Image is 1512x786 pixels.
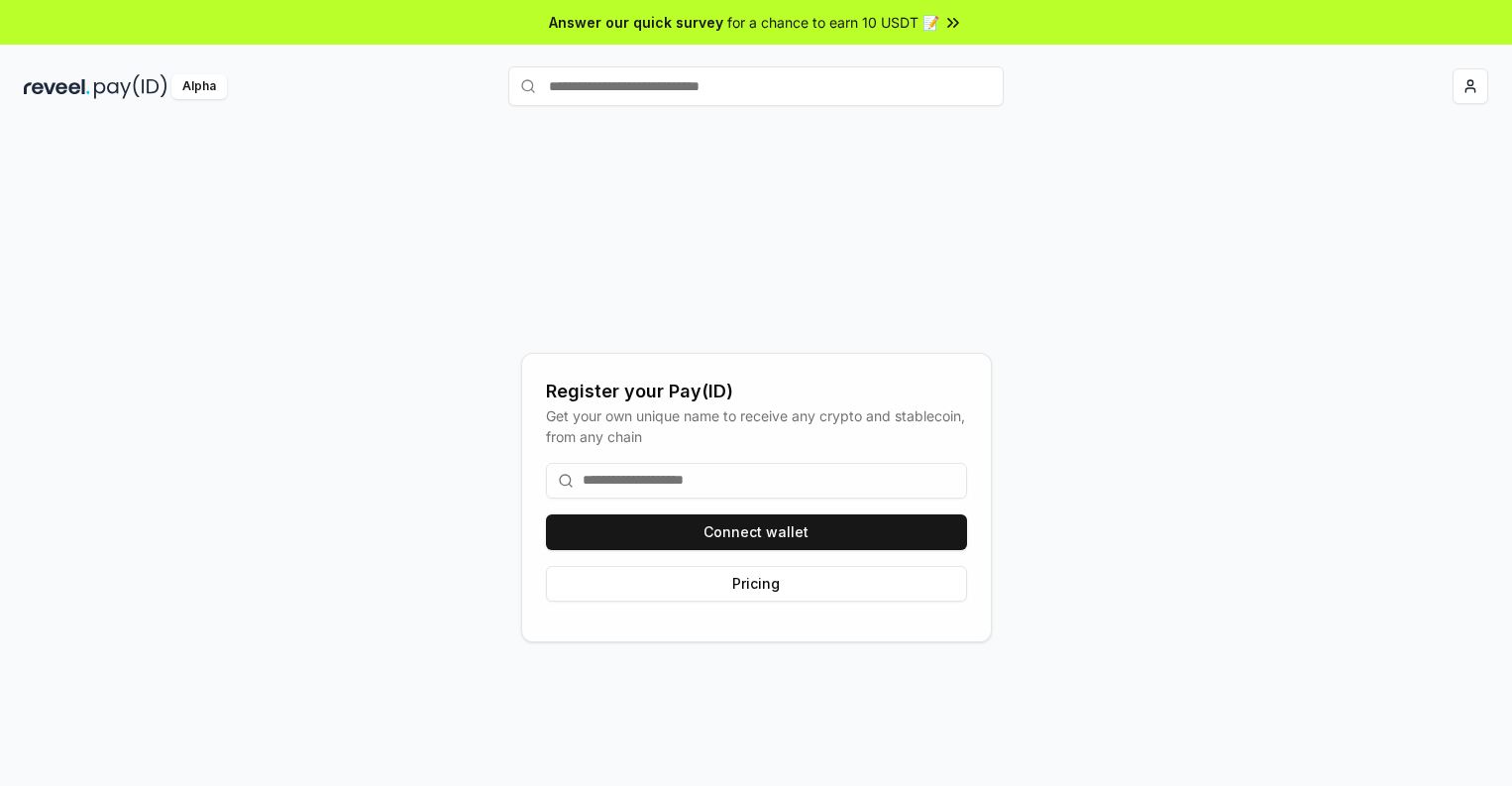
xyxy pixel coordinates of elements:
button: Connect wallet [546,514,967,550]
span: for a chance to earn 10 USDT 📝 [727,12,939,33]
span: Answer our quick survey [549,12,723,33]
button: Pricing [546,566,967,602]
div: Register your Pay(ID) [546,378,967,405]
img: pay_id [94,74,167,99]
div: Alpha [171,74,227,99]
div: Get your own unique name to receive any crypto and stablecoin, from any chain [546,405,967,447]
img: reveel_dark [24,74,90,99]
